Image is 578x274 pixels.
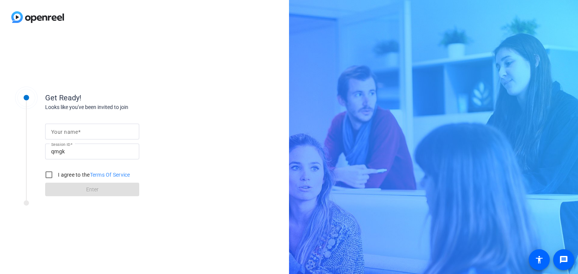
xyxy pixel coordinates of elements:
mat-label: Session ID [51,142,70,147]
mat-icon: message [559,255,568,264]
label: I agree to the [56,171,130,179]
mat-icon: accessibility [535,255,544,264]
div: Get Ready! [45,92,196,103]
mat-label: Your name [51,129,78,135]
a: Terms Of Service [90,172,130,178]
div: Looks like you've been invited to join [45,103,196,111]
